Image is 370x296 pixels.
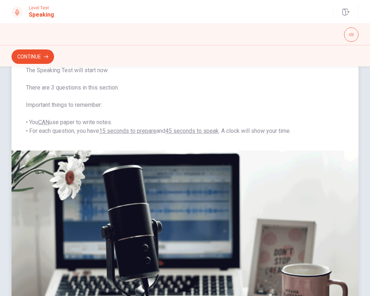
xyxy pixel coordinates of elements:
span: The Speaking Test will start now. There are 3 questions in this section. Important things to reme... [26,66,344,135]
span: Level Test [29,5,54,10]
u: 15 seconds to prepare [99,127,156,134]
h1: Speaking [29,10,54,19]
button: Continue [12,49,54,64]
u: CAN [38,119,49,126]
u: 45 seconds to speak [165,127,219,134]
